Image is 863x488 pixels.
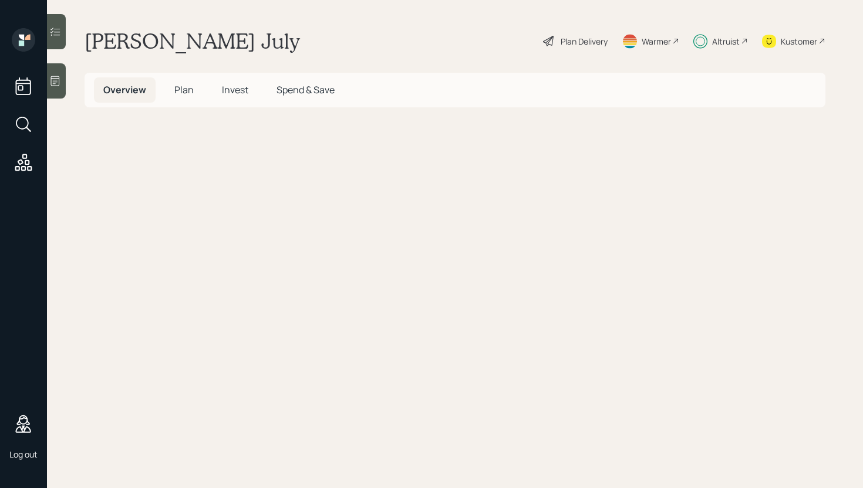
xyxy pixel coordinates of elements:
span: Overview [103,83,146,96]
div: Warmer [642,35,671,48]
span: Spend & Save [277,83,335,96]
div: Plan Delivery [561,35,608,48]
span: Invest [222,83,248,96]
span: Plan [174,83,194,96]
div: Altruist [712,35,740,48]
div: Kustomer [781,35,817,48]
h1: [PERSON_NAME] July [85,28,299,54]
div: Log out [9,449,38,460]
